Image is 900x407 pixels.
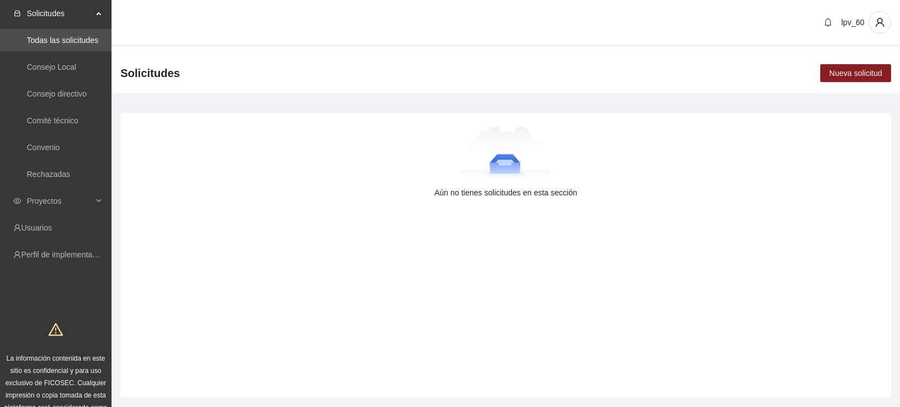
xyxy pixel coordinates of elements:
button: bell [819,13,837,31]
button: Nueva solicitud [820,64,891,82]
a: Perfil de implementadora [21,250,108,259]
span: user [869,17,891,27]
span: Nueva solicitud [829,67,882,79]
div: Aún no tienes solicitudes en esta sección [138,186,873,199]
span: Solicitudes [27,2,93,25]
img: Aún no tienes solicitudes en esta sección [461,126,551,182]
span: Solicitudes [120,64,180,82]
a: Todas las solicitudes [27,36,98,45]
span: inbox [13,9,21,17]
span: lpv_60 [841,18,864,27]
a: Usuarios [21,223,52,232]
a: Convenio [27,143,60,152]
a: Consejo Local [27,63,76,71]
span: warning [49,322,63,337]
a: Rechazadas [27,170,70,179]
span: Proyectos [27,190,93,212]
a: Consejo directivo [27,89,86,98]
span: bell [820,18,836,27]
span: eye [13,197,21,205]
a: Comité técnico [27,116,79,125]
button: user [869,11,891,33]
